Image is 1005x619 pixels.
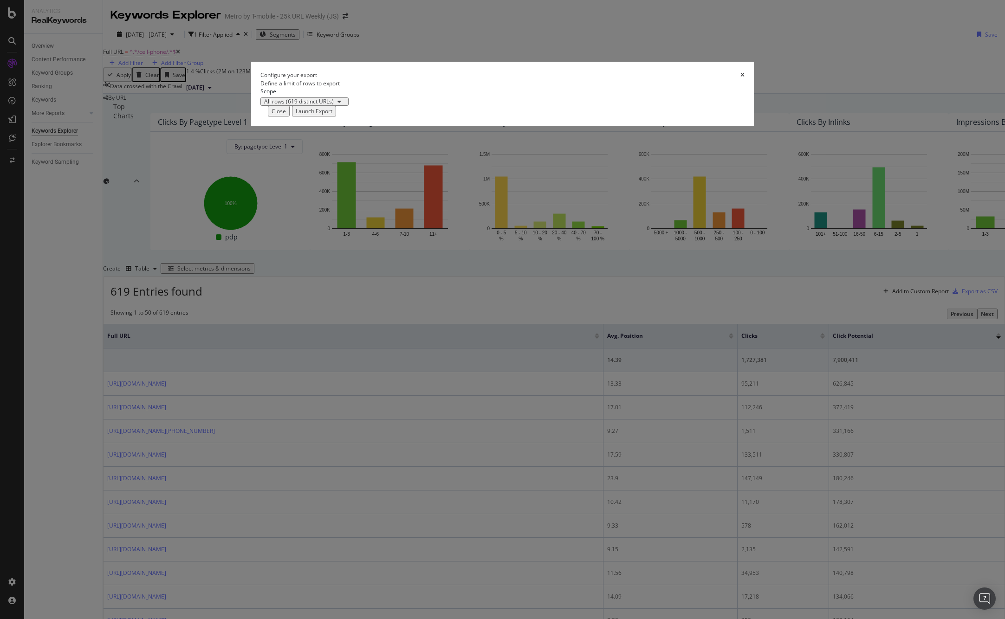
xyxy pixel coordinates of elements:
[260,71,317,79] div: Configure your export
[260,87,276,95] label: Scope
[251,62,754,126] div: modal
[268,106,290,116] button: Close
[292,106,336,116] button: Launch Export
[260,97,349,106] button: All rows (619 distinct URLs)
[260,79,745,87] div: Define a limit of rows to export
[973,587,996,610] div: Open Intercom Messenger
[272,107,286,115] div: Close
[264,99,334,104] div: All rows (619 distinct URLs)
[296,107,332,115] div: Launch Export
[740,71,745,79] div: times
